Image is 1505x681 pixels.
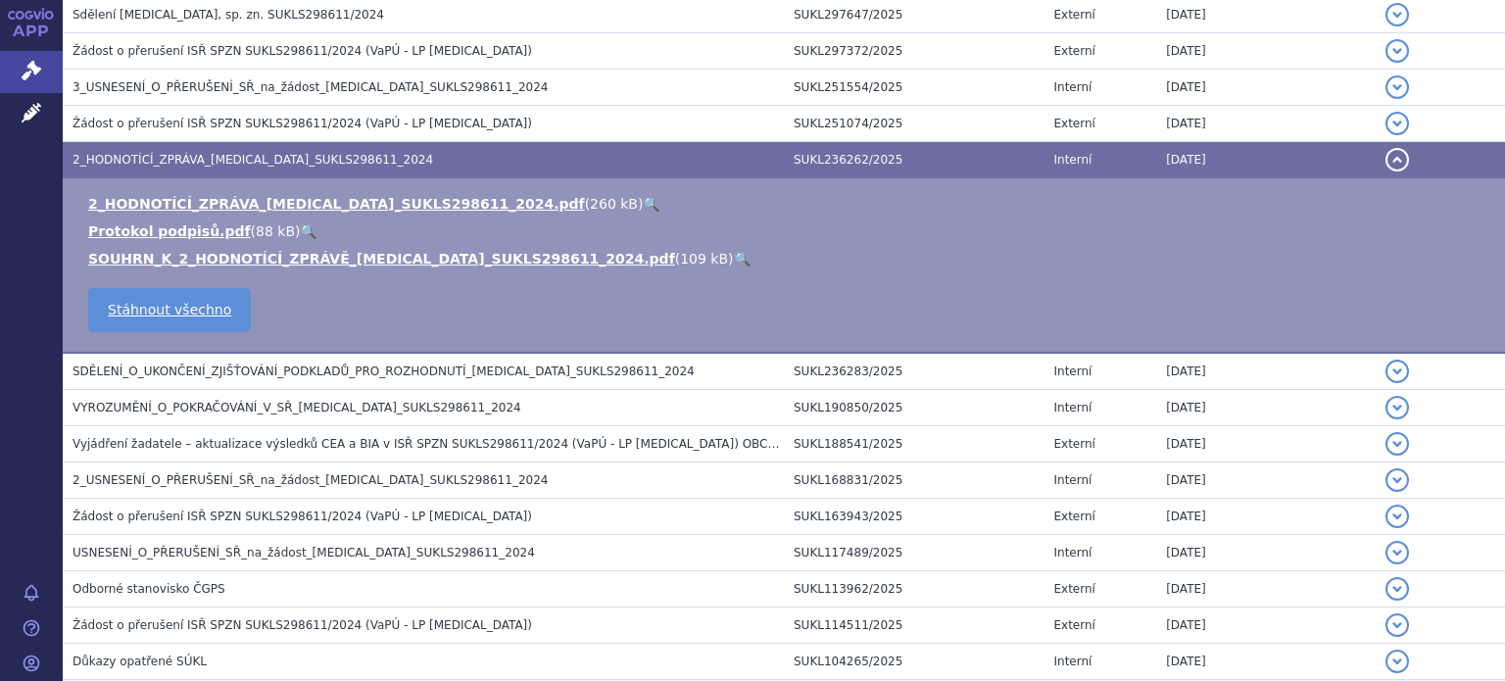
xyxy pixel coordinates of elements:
[88,196,585,212] a: 2_HODNOTÍCÍ_ZPRÁVA_[MEDICAL_DATA]_SUKLS298611_2024.pdf
[88,251,675,267] a: SOUHRN_K_2_HODNOTÍCÍ_ZPRÁVĚ_[MEDICAL_DATA]_SUKLS298611_2024.pdf
[1385,432,1409,456] button: detail
[1156,106,1376,142] td: [DATE]
[300,223,316,239] a: 🔍
[1385,360,1409,383] button: detail
[73,582,225,596] span: Odborné stanovisko ČGPS
[1053,80,1092,94] span: Interní
[643,196,659,212] a: 🔍
[1385,75,1409,99] button: detail
[784,426,1044,462] td: SUKL188541/2025
[1053,153,1092,167] span: Interní
[784,33,1044,70] td: SUKL297372/2025
[1156,142,1376,178] td: [DATE]
[1053,546,1092,559] span: Interní
[1053,655,1092,668] span: Interní
[1053,44,1094,58] span: Externí
[73,153,433,167] span: 2_HODNOTÍCÍ_ZPRÁVA_LIBTAYO_SUKLS298611_2024
[1156,33,1376,70] td: [DATE]
[1156,535,1376,571] td: [DATE]
[256,223,295,239] span: 88 kB
[1385,3,1409,26] button: detail
[73,401,521,414] span: VYROZUMĚNÍ_O_POKRAČOVÁNÍ_V_SŘ_LIBTAYO_SUKLS298611_2024
[1053,401,1092,414] span: Interní
[784,535,1044,571] td: SUKL117489/2025
[1385,468,1409,492] button: detail
[784,353,1044,390] td: SUKL236283/2025
[784,390,1044,426] td: SUKL190850/2025
[1385,613,1409,637] button: detail
[784,462,1044,499] td: SUKL168831/2025
[784,644,1044,680] td: SUKL104265/2025
[1385,396,1409,419] button: detail
[1385,541,1409,564] button: detail
[784,142,1044,178] td: SUKL236262/2025
[1385,39,1409,63] button: detail
[73,618,532,632] span: Žádost o přerušení ISŘ SPZN SUKLS298611/2024 (VaPÚ - LP LIBTAYO)
[784,70,1044,106] td: SUKL251554/2025
[73,473,548,487] span: 2_USNESENÍ_O_PŘERUŠENÍ_SŘ_na_žádost_LIBTAYO_SUKLS298611_2024
[73,117,532,130] span: Žádost o přerušení ISŘ SPZN SUKLS298611/2024 (VaPÚ - LP LIBTAYO)
[1156,70,1376,106] td: [DATE]
[73,44,532,58] span: Žádost o přerušení ISŘ SPZN SUKLS298611/2024 (VaPÚ - LP LIBTAYO)
[88,194,1485,214] li: ( )
[73,8,384,22] span: Sdělení LIBTAYO, sp. zn. SUKLS298611/2024
[784,571,1044,608] td: SUKL113962/2025
[88,223,251,239] a: Protokol podpisů.pdf
[1156,644,1376,680] td: [DATE]
[1156,390,1376,426] td: [DATE]
[88,221,1485,241] li: ( )
[1156,499,1376,535] td: [DATE]
[1156,353,1376,390] td: [DATE]
[1053,618,1094,632] span: Externí
[1156,608,1376,644] td: [DATE]
[1156,462,1376,499] td: [DATE]
[784,106,1044,142] td: SUKL251074/2025
[734,251,751,267] a: 🔍
[73,80,548,94] span: 3_USNESENÍ_O_PŘERUŠENÍ_SŘ_na_žádost_LIBTAYO_SUKLS298611_2024
[1053,365,1092,378] span: Interní
[590,196,638,212] span: 260 kB
[1385,650,1409,673] button: detail
[73,365,695,378] span: SDĚLENÍ_O_UKONČENÍ_ZJIŠŤOVÁNÍ_PODKLADŮ_PRO_ROZHODNUTÍ_LIBTAYO_SUKLS298611_2024
[88,249,1485,268] li: ( )
[1156,571,1376,608] td: [DATE]
[88,288,251,332] a: Stáhnout všechno
[73,437,872,451] span: Vyjádření žadatele – aktualizace výsledků CEA a BIA v ISŘ SPZN SUKLS298611/2024 (VaPÚ - LP LIBTAY...
[1156,426,1376,462] td: [DATE]
[73,655,207,668] span: Důkazy opatřené SÚKL
[784,499,1044,535] td: SUKL163943/2025
[1385,148,1409,171] button: detail
[1053,117,1094,130] span: Externí
[1053,510,1094,523] span: Externí
[1053,437,1094,451] span: Externí
[1385,505,1409,528] button: detail
[1053,473,1092,487] span: Interní
[680,251,728,267] span: 109 kB
[1385,577,1409,601] button: detail
[1385,112,1409,135] button: detail
[73,546,535,559] span: USNESENÍ_O_PŘERUŠENÍ_SŘ_na_žádost_LIBTAYO_SUKLS298611_2024
[73,510,532,523] span: Žádost o přerušení ISŘ SPZN SUKLS298611/2024 (VaPÚ - LP LIBTAYO)
[1053,582,1094,596] span: Externí
[1053,8,1094,22] span: Externí
[784,608,1044,644] td: SUKL114511/2025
